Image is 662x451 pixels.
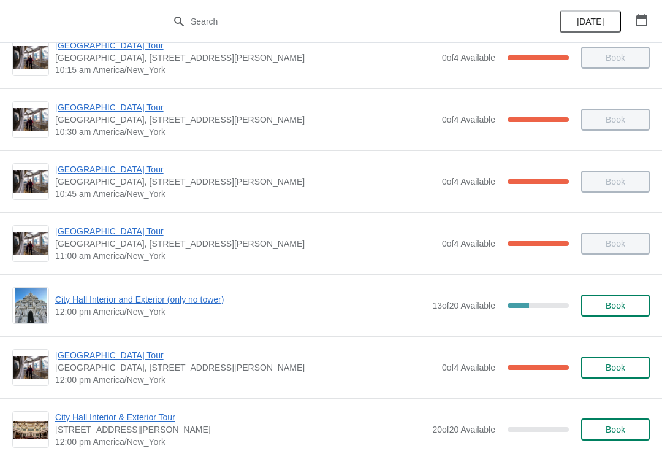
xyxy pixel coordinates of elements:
span: 10:45 am America/New_York [55,188,436,200]
span: [GEOGRAPHIC_DATA], [STREET_ADDRESS][PERSON_NAME] [55,237,436,250]
span: [GEOGRAPHIC_DATA] Tour [55,101,436,114]
span: [GEOGRAPHIC_DATA], [STREET_ADDRESS][PERSON_NAME] [55,52,436,64]
input: Search [190,10,496,33]
span: [GEOGRAPHIC_DATA] Tour [55,225,436,237]
span: 0 of 4 Available [442,363,495,372]
span: City Hall Interior & Exterior Tour [55,411,426,423]
span: [GEOGRAPHIC_DATA], [STREET_ADDRESS][PERSON_NAME] [55,175,436,188]
span: City Hall Interior and Exterior (only no tower) [55,293,426,306]
button: [DATE] [560,10,621,33]
span: 0 of 4 Available [442,115,495,125]
span: [GEOGRAPHIC_DATA] Tour [55,349,436,361]
span: 10:15 am America/New_York [55,64,436,76]
img: City Hall Tower Tour | City Hall Visitor Center, 1400 John F Kennedy Boulevard Suite 121, Philade... [13,108,48,132]
img: City Hall Tower Tour | City Hall Visitor Center, 1400 John F Kennedy Boulevard Suite 121, Philade... [13,170,48,194]
span: Book [606,301,625,310]
span: 0 of 4 Available [442,53,495,63]
span: 12:00 pm America/New_York [55,436,426,448]
span: [GEOGRAPHIC_DATA] Tour [55,39,436,52]
span: [STREET_ADDRESS][PERSON_NAME] [55,423,426,436]
img: City Hall Interior and Exterior (only no tower) | | 12:00 pm America/New_York [15,288,47,323]
button: Book [581,295,650,317]
span: [DATE] [577,17,604,26]
span: 12:00 pm America/New_York [55,374,436,386]
span: Book [606,363,625,372]
span: [GEOGRAPHIC_DATA], [STREET_ADDRESS][PERSON_NAME] [55,361,436,374]
span: [GEOGRAPHIC_DATA], [STREET_ADDRESS][PERSON_NAME] [55,114,436,126]
span: 13 of 20 Available [432,301,495,310]
span: 12:00 pm America/New_York [55,306,426,318]
img: City Hall Interior & Exterior Tour | 1400 John F Kennedy Boulevard, Suite 121, Philadelphia, PA, ... [13,421,48,439]
span: 10:30 am America/New_York [55,126,436,138]
img: City Hall Tower Tour | City Hall Visitor Center, 1400 John F Kennedy Boulevard Suite 121, Philade... [13,356,48,380]
span: 0 of 4 Available [442,239,495,249]
img: City Hall Tower Tour | City Hall Visitor Center, 1400 John F Kennedy Boulevard Suite 121, Philade... [13,46,48,70]
span: Book [606,425,625,434]
span: 20 of 20 Available [432,425,495,434]
span: 0 of 4 Available [442,177,495,187]
img: City Hall Tower Tour | City Hall Visitor Center, 1400 John F Kennedy Boulevard Suite 121, Philade... [13,232,48,256]
span: [GEOGRAPHIC_DATA] Tour [55,163,436,175]
span: 11:00 am America/New_York [55,250,436,262]
button: Book [581,357,650,379]
button: Book [581,418,650,441]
